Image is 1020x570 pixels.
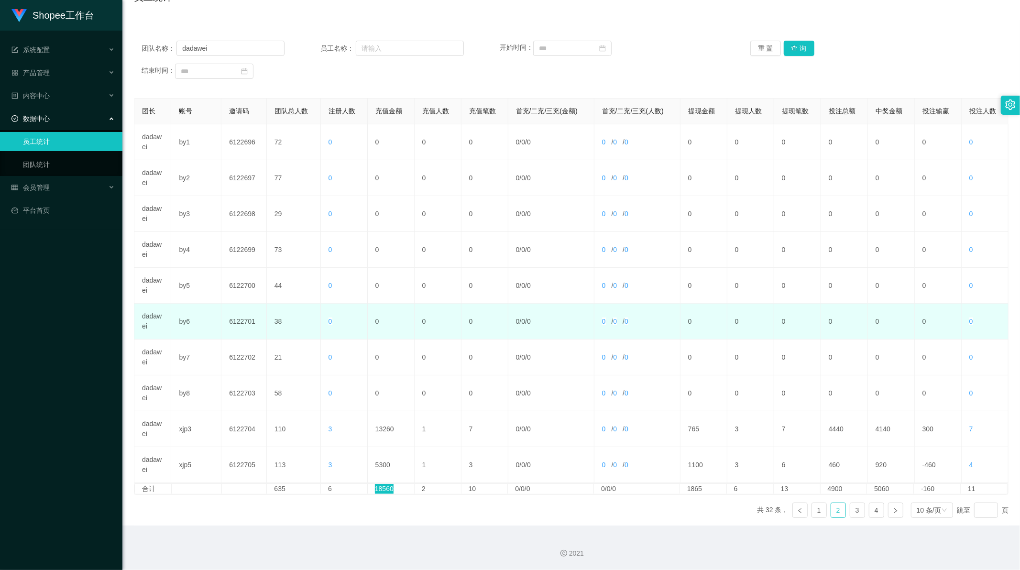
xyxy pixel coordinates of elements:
div: 10 条/页 [917,503,941,517]
span: 0 [527,174,531,182]
span: 0 [602,282,606,289]
td: 6122698 [221,196,267,232]
td: -460 [915,447,962,483]
td: 0 [915,340,962,375]
td: 5060 [867,484,914,494]
td: dadawei [134,375,171,411]
td: 0 [915,232,962,268]
td: 0 [821,304,868,340]
td: 0 [915,124,962,160]
span: 会员管理 [11,184,50,191]
span: 0 [613,461,617,469]
span: 数据中心 [11,115,50,122]
td: 18560 [368,484,415,494]
span: 0 [329,353,332,361]
td: 0 [821,375,868,411]
span: 0 [516,174,520,182]
span: 0 [969,282,973,289]
span: 团队总人数 [274,107,308,115]
span: 0 [527,318,531,325]
span: 0 [329,318,332,325]
a: Shopee工作台 [11,11,94,19]
span: 充值笔数 [469,107,496,115]
span: 0 [613,425,617,433]
span: 0 [527,461,531,469]
span: 0 [602,246,606,253]
td: / / [594,196,680,232]
td: 0 [415,124,461,160]
td: by2 [171,160,221,196]
td: 0 [680,160,727,196]
button: 重 置 [750,41,781,56]
span: 0 [527,246,531,253]
td: 0 [868,268,915,304]
span: 0 [516,246,520,253]
span: 0 [527,210,531,218]
td: 13260 [368,411,415,447]
td: 3 [727,411,774,447]
td: / / [594,160,680,196]
td: / / [594,375,680,411]
td: 0 [368,196,415,232]
td: 0 [774,340,821,375]
td: 6122702 [221,340,267,375]
button: 查 询 [784,41,814,56]
td: 6122699 [221,232,267,268]
td: 0 [461,160,508,196]
i: 图标: form [11,46,18,53]
td: 300 [915,411,962,447]
td: by6 [171,304,221,340]
td: dadawei [134,232,171,268]
td: 0 [868,124,915,160]
i: 图标: appstore-o [11,69,18,76]
span: 0 [516,318,520,325]
span: 0 [613,282,617,289]
span: 0 [602,174,606,182]
td: 0 [821,232,868,268]
td: 0 [915,196,962,232]
td: / / [508,124,594,160]
span: 3 [329,461,332,469]
td: 0 [415,304,461,340]
input: 请输入 [176,41,285,56]
li: 1 [812,503,827,518]
td: 110 [267,411,321,447]
td: dadawei [134,411,171,447]
td: 1 [415,447,461,483]
td: 0 [368,340,415,375]
span: 0 [625,425,628,433]
td: 0 [774,304,821,340]
span: 0 [521,461,525,469]
td: 合计 [135,484,172,494]
a: 3 [850,503,865,517]
a: 团队统计 [23,155,115,174]
span: 0 [602,353,606,361]
span: 0 [521,174,525,182]
span: 0 [527,353,531,361]
span: 0 [625,210,628,218]
span: 4 [969,461,973,469]
span: 0 [613,318,617,325]
li: 下一页 [888,503,903,518]
td: dadawei [134,160,171,196]
span: 提现人数 [735,107,762,115]
td: / / [508,447,594,483]
span: 0 [625,318,628,325]
td: / / [508,232,594,268]
span: 0 [969,318,973,325]
td: / / [508,268,594,304]
span: 0 [329,210,332,218]
td: 113 [267,447,321,483]
td: 0 [415,196,461,232]
span: 0 [613,210,617,218]
td: 0 [868,375,915,411]
td: 7 [461,411,508,447]
td: 0 [680,232,727,268]
td: 0 [368,304,415,340]
i: 图标: setting [1005,99,1016,110]
td: 13 [774,484,821,494]
span: 投注总额 [829,107,855,115]
span: 0 [329,174,332,182]
td: 0 [774,160,821,196]
td: 0 [461,268,508,304]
